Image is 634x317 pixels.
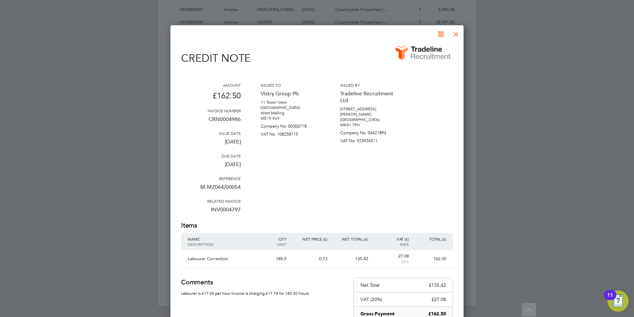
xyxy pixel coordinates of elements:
[181,136,241,153] p: [DATE]
[375,259,409,264] p: 20%
[375,242,409,247] p: Rate
[266,236,286,242] p: QTY
[181,88,241,108] p: £162.50
[340,82,400,88] h3: Issued by
[261,105,320,110] p: [GEOGRAPHIC_DATA]
[188,242,259,247] p: Description
[340,88,400,106] p: Tradeline Recruitment Ltd
[181,52,314,64] h1: Credit note
[375,236,409,242] p: VAT (£)
[607,290,629,312] button: Open Resource Center, 11 new notifications
[375,254,409,259] p: 27.08
[266,242,286,247] p: Unit
[340,106,400,117] p: [STREET_ADDRESS][PERSON_NAME]
[415,236,446,242] p: Total (£)
[181,113,241,131] p: CRN0004986
[340,128,400,136] p: Company No: 06421894
[181,82,241,88] h3: Amount
[181,108,241,113] h3: Invoice number
[393,44,453,62] img: tradelinerecruitment-logo-remittance.png
[293,236,327,242] p: Net price (£)
[181,153,241,158] h3: Due date
[181,278,347,287] h2: Comments
[261,88,320,100] p: Vistry Group Plc
[334,256,368,262] p: 135.42
[340,136,400,144] p: VAT No: 923934511
[261,110,320,116] p: West Malling
[181,198,241,204] h3: Related invoice
[261,129,320,137] p: VAT No: 108258715
[181,158,241,176] p: [DATE]
[188,236,259,242] p: Name
[607,295,613,304] div: 11
[181,204,241,221] p: INV0004797
[261,82,320,88] h3: Issued to
[261,116,320,121] p: ME19 4UY
[360,282,379,288] p: Net Total
[293,256,327,262] p: 0.73
[340,117,400,122] p: [GEOGRAPHIC_DATA]
[340,122,400,128] p: MK41 7PH
[181,221,453,230] h2: Items
[334,236,368,242] p: Net total (£)
[181,176,241,181] h3: Reference
[261,100,320,105] p: 11 Tower View
[431,296,446,302] p: £27.08
[188,256,259,262] p: Labourer Correction
[181,290,347,296] p: Labourer is £17.05 per hour Invoice is charging £17.78 for 185.50 hours
[266,256,286,262] p: 185.5
[429,282,446,288] p: £135.42
[181,131,241,136] h3: Issue date
[360,296,382,302] p: VAT (20%)
[261,121,320,129] p: Company No: 00306718
[415,256,446,262] p: 162.50
[181,181,241,198] p: M-MZ064/00054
